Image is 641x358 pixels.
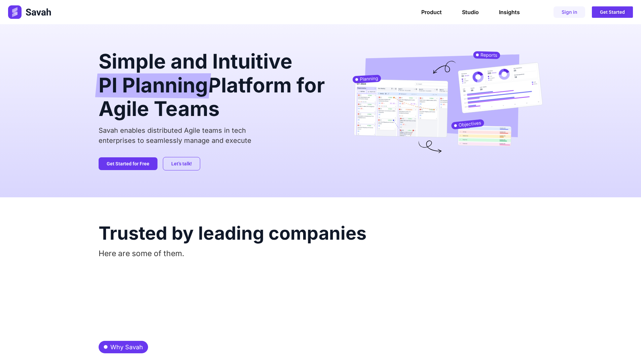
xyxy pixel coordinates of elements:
nav: Menu [421,9,520,15]
a: Sign in [554,6,585,18]
span: PI Planning [99,73,208,98]
p: Savah enables distributed Agile teams in tech enterprises to seamlessly manage and execute [99,125,331,146]
span: Get Started for Free [107,161,149,166]
a: Studio [462,9,479,15]
span: Here are some of them. [99,249,184,258]
span: Why Savah [109,343,143,352]
a: Get Started for Free [99,157,157,170]
h2: Simple and Intuitive Platform for Agile Teams [99,51,331,119]
a: Let’s talk! [163,157,200,170]
a: Get Started [592,6,633,18]
span: Sign in [562,10,577,14]
a: Product [421,9,442,15]
h2: Trusted by leading companies [99,224,543,242]
span: Let’s talk! [171,161,192,166]
a: Insights [499,9,520,15]
span: Get Started [600,10,625,14]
